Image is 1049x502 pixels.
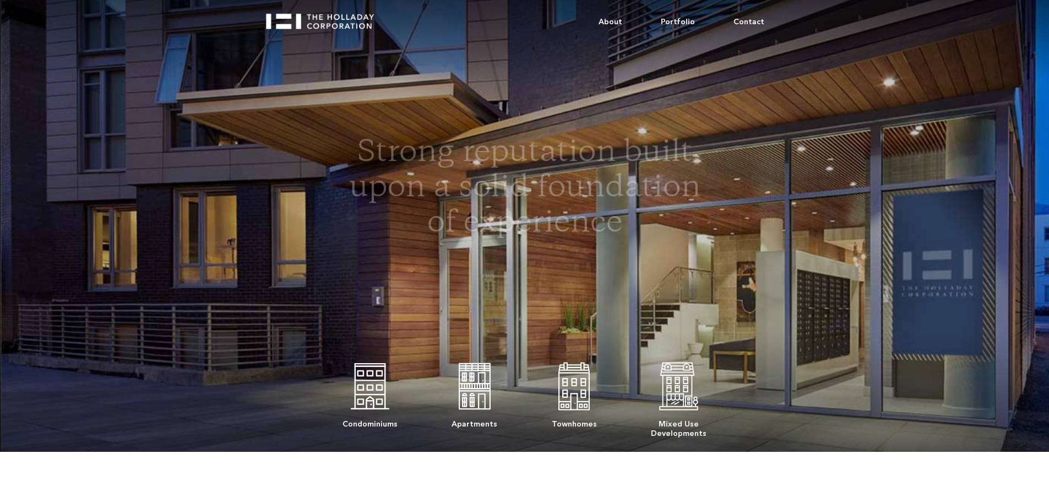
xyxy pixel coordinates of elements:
a: home [266,6,384,29]
div: Apartments [452,414,497,429]
div: Townhomes [552,414,597,429]
h1: Strong reputation built upon a solid foundation of experience [344,136,706,242]
div: Mixed Use Developments [651,414,706,438]
div: Condominiums [343,414,398,429]
a: About [579,6,642,39]
a: Portfolio [642,6,714,39]
a: Contact [714,6,784,39]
